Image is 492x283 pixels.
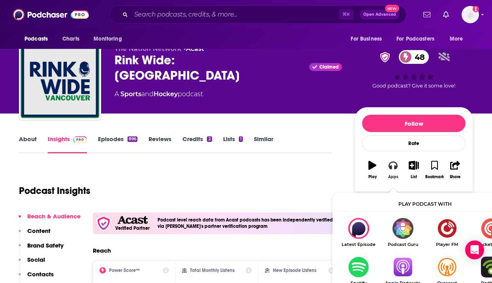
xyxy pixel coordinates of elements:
span: 48 [407,50,429,64]
p: Reach & Audience [27,212,81,220]
span: More [450,34,463,45]
span: Latest Episode [336,242,381,247]
button: open menu [444,32,473,47]
button: Play [362,156,383,184]
span: and [141,90,154,98]
button: open menu [391,32,446,47]
img: Podchaser Pro [73,136,87,143]
a: Similar [254,135,273,153]
div: Bookmark [425,175,444,179]
button: Show profile menu [462,6,479,23]
div: Share [450,175,460,179]
span: Good podcast? Give it some love! [372,83,455,89]
a: Hockey [154,90,178,98]
img: Podchaser - Follow, Share and Rate Podcasts [13,7,89,22]
span: ⌘ K [339,9,353,20]
h2: Power Score™ [109,268,140,273]
span: For Podcasters [396,34,434,45]
h2: Total Monthly Listens [190,268,235,273]
button: List [404,156,424,184]
a: Show notifications dropdown [420,8,434,21]
span: Claimed [319,65,339,69]
div: Search podcasts, credits, & more... [109,6,406,24]
h2: Reach [93,247,111,254]
img: verified Badge [377,52,392,62]
button: Open AdvancedNew [360,10,400,19]
button: Follow [362,115,466,132]
h5: Verified Partner [115,226,150,231]
span: Player FM [425,242,469,247]
p: Content [27,227,51,235]
div: A podcast [115,89,203,99]
a: Lists1 [223,135,243,153]
a: About [19,135,37,153]
div: 2 [207,136,212,142]
span: Podcast Guru [381,242,425,247]
a: Player FMPlayer FM [425,218,469,247]
div: 896 [128,136,137,142]
span: Logged in as AparnaKulkarni [462,6,479,23]
div: 1 [239,136,243,142]
span: Open Advanced [363,13,396,17]
button: open menu [345,32,392,47]
a: Sports [120,90,141,98]
img: Acast [117,216,147,224]
span: For Business [351,34,382,45]
a: Reviews [148,135,171,153]
div: Open Intercom Messenger [465,240,484,259]
div: Apps [388,175,398,179]
span: Charts [62,34,79,45]
p: Brand Safety [27,242,64,249]
a: Credits2 [182,135,212,153]
a: Episodes896 [98,135,137,153]
a: 48 [399,50,429,64]
div: Play [368,175,377,179]
img: Rink Wide: Vancouver [21,39,100,118]
a: Show notifications dropdown [440,8,452,21]
button: Social [19,256,45,270]
button: open menu [19,32,58,47]
span: Monitoring [94,34,122,45]
a: InsightsPodchaser Pro [48,135,87,153]
p: Social [27,256,45,263]
button: Bookmark [424,156,445,184]
button: open menu [88,32,132,47]
div: List [411,175,417,179]
button: Apps [383,156,403,184]
span: New [385,5,399,12]
h4: Podcast level reach data from Acast podcasts has been independently verified via [PERSON_NAME]'s ... [158,217,338,229]
p: Contacts [27,270,54,278]
img: User Profile [462,6,479,23]
span: Podcasts [24,34,48,45]
button: Share [445,156,466,184]
button: Content [19,227,51,242]
h2: New Episode Listens [273,268,316,273]
svg: Add a profile image [473,6,479,12]
img: verfied icon [96,216,111,231]
div: verified Badge48Good podcast? Give it some love! [355,45,473,94]
a: Charts [57,32,84,47]
a: Podcast GuruPodcast Guru [381,218,425,247]
div: Rink Wide: Vancouver on Latest Episode [336,218,381,247]
div: Rate [362,135,466,151]
button: Reach & Audience [19,212,81,227]
input: Search podcasts, credits, & more... [131,8,339,21]
button: Brand Safety [19,242,64,256]
h1: Podcast Insights [19,185,90,197]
